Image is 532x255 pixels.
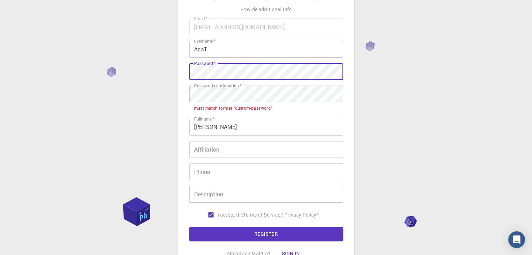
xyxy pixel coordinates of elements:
[240,6,292,13] p: Provide additional info
[508,231,525,248] div: Open Intercom Messenger
[194,16,207,22] label: Email
[194,38,215,44] label: username
[194,83,241,89] label: Password confirmation
[194,105,272,112] div: must match format "custom-password"
[194,60,215,66] label: Password
[194,116,214,122] label: Fullname
[189,227,343,241] button: REGISTER
[243,211,318,218] p: Terms of Service / Privacy Policy *
[218,211,243,218] span: I accept the
[243,211,318,218] a: Terms of Service / Privacy Policy*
